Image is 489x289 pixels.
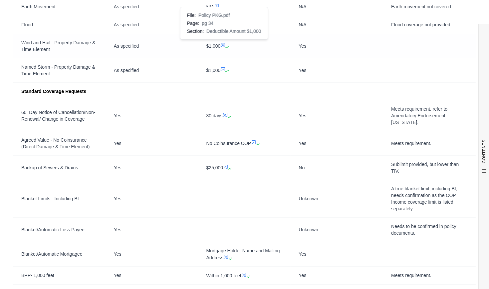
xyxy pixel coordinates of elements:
[299,165,305,170] span: No
[21,22,33,27] span: Flood
[114,43,139,49] span: As specified
[299,43,306,49] span: Yes
[114,4,139,9] span: As specified
[114,68,139,73] span: As specified
[21,196,79,201] span: Blanket Limits - Including BI
[391,224,456,236] span: Needs to be confirmed in policy documents.
[114,227,122,232] span: Yes
[299,273,306,278] span: Yes
[114,141,122,146] span: Yes
[21,4,56,9] span: Earth Movement
[206,68,221,73] span: $1,000
[114,196,122,201] span: Yes
[299,251,306,257] span: Yes
[187,12,196,19] span: File:
[299,196,318,201] span: Unknown
[391,162,459,174] span: Sublimit provided, but lower than TIV.
[21,89,86,94] span: Standard Coverage Requests
[114,273,122,278] span: Yes
[206,4,214,10] span: N/A
[299,68,306,73] span: Yes
[299,4,306,9] span: N/A
[21,64,95,76] span: Named Storm - Property Damage & Time Element
[114,113,122,118] span: Yes
[299,227,318,232] span: Unknown
[187,20,199,27] span: Page:
[206,248,280,260] span: Mortgage Holder Name and Mailing Address
[187,28,204,35] span: Section:
[391,4,452,9] span: Earth movement not covered.
[299,22,306,27] span: N/A
[21,251,83,257] span: Blanket/Automatic Mortgagee
[21,110,96,122] span: 60–Day Notice of Cancellation/Non-Renewal/ Change in Coverage
[391,106,447,125] span: Meets requirement, refer to Amendatory Endorsement [US_STATE].
[206,273,241,278] span: Within 1,000 feet
[391,186,457,211] span: A true blanket limit, including BI, needs confirmation as the COP Income coverage limit is listed...
[198,12,230,19] span: Policy PKG.pdf
[21,40,96,52] span: Wind and Hail - Property Damage & Time Element
[206,28,261,35] span: Deductible Amount $1,000
[21,227,85,232] span: Blanket/Automatic Loss Payee
[391,273,431,278] span: Meets requirement.
[202,20,213,27] span: pg 34
[391,141,431,146] span: Meets requirement.
[206,113,223,118] span: 30 days
[481,140,487,163] span: CONTENTS
[206,165,223,170] span: $25,000
[21,273,54,278] span: BPP- 1,000 feet
[206,43,221,49] span: $1,000
[206,141,251,146] span: No Coinsurance COP
[299,141,306,146] span: Yes
[21,165,78,170] span: Backup of Sewers & Drains
[299,113,306,118] span: Yes
[114,22,139,27] span: As specified
[114,251,122,257] span: Yes
[391,22,451,27] span: Flood coverage not provided.
[114,165,122,170] span: Yes
[21,137,90,149] span: Agreed Value - No Coinsurance (Direct Damage & Time Element)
